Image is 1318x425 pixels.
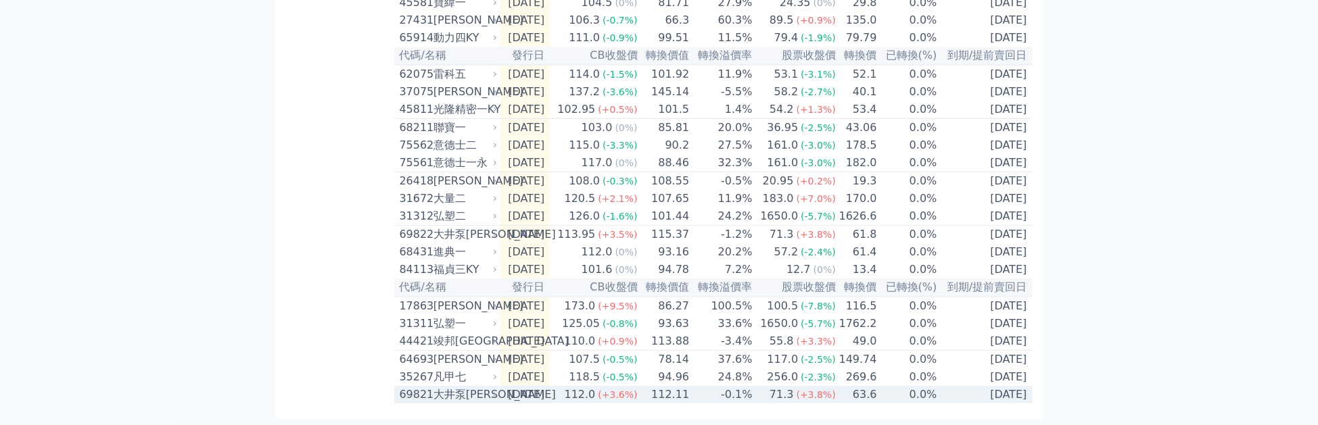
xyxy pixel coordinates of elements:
th: 轉換價 [837,47,878,65]
td: 0.0% [878,261,938,278]
td: [DATE] [938,368,1033,386]
span: (-1.5%) [603,69,638,80]
td: 66.3 [638,11,690,29]
td: [DATE] [500,297,550,315]
span: (+3.6%) [598,389,637,400]
td: [DATE] [500,83,550,101]
td: 11.9% [690,190,753,207]
th: 轉換價值 [638,278,690,297]
div: 68211 [400,120,430,136]
div: 102.95 [555,101,598,118]
td: 0.0% [878,65,938,83]
td: [DATE] [500,11,550,29]
div: 20.95 [760,173,797,189]
div: 108.0 [566,173,603,189]
td: 0.0% [878,332,938,351]
td: 85.81 [638,119,690,137]
th: 轉換溢價率 [690,47,753,65]
td: 13.4 [837,261,878,278]
span: (-0.9%) [603,32,638,43]
td: 107.65 [638,190,690,207]
td: 0.0% [878,119,938,137]
div: 120.5 [562,191,598,207]
td: 0.0% [878,297,938,315]
div: 110.0 [562,333,598,349]
div: 62075 [400,66,430,82]
div: 113.95 [555,226,598,243]
td: 101.5 [638,101,690,119]
div: 107.5 [566,351,603,368]
td: [DATE] [938,11,1033,29]
td: 113.88 [638,332,690,351]
td: 11.5% [690,29,753,47]
span: (+2.1%) [598,193,637,204]
div: 103.0 [579,120,615,136]
div: 37075 [400,84,430,100]
td: 53.4 [837,101,878,119]
td: 0.0% [878,172,938,191]
td: [DATE] [500,207,550,226]
div: 256.0 [765,369,801,385]
td: [DATE] [938,226,1033,244]
td: [DATE] [938,351,1033,369]
td: 86.27 [638,297,690,315]
td: 0.0% [878,29,938,47]
div: 183.0 [760,191,797,207]
div: 意德士二 [433,137,495,153]
td: [DATE] [500,119,550,137]
td: 94.78 [638,261,690,278]
td: 112.11 [638,386,690,403]
span: (0%) [615,157,638,168]
td: 100.5% [690,297,753,315]
span: (-3.6%) [603,86,638,97]
td: 178.5 [837,136,878,154]
span: (+3.3%) [797,336,836,347]
td: [DATE] [500,29,550,47]
div: 聯寶一 [433,120,495,136]
td: 24.2% [690,207,753,226]
div: 凡甲七 [433,369,495,385]
td: 0.0% [878,243,938,261]
td: 11.9% [690,65,753,83]
td: 0.0% [878,226,938,244]
th: 已轉換(%) [878,47,938,65]
td: [DATE] [938,65,1033,83]
span: (-2.3%) [801,372,836,382]
div: 45811 [400,101,430,118]
td: [DATE] [500,368,550,386]
span: (+3.5%) [598,229,637,240]
td: 93.16 [638,243,690,261]
div: 112.0 [579,244,615,260]
div: 112.0 [562,386,598,403]
td: [DATE] [500,190,550,207]
td: 116.5 [837,297,878,315]
span: (-0.5%) [603,372,638,382]
span: (-3.0%) [801,157,836,168]
td: 0.0% [878,101,938,119]
div: 36.95 [765,120,801,136]
td: 94.96 [638,368,690,386]
div: [PERSON_NAME] [433,173,495,189]
span: (0%) [615,264,638,275]
td: 170.0 [837,190,878,207]
td: 63.6 [837,386,878,403]
th: 代碼/名稱 [394,47,500,65]
div: 137.2 [566,84,603,100]
td: 88.46 [638,154,690,172]
span: (-1.6%) [603,211,638,222]
span: (+0.9%) [598,336,637,347]
td: 93.63 [638,315,690,332]
td: 0.0% [878,190,938,207]
th: 轉換價值 [638,47,690,65]
div: 79.4 [772,30,801,46]
td: [DATE] [938,332,1033,351]
th: 股票收盤價 [753,278,837,297]
td: [DATE] [938,29,1033,47]
td: 0.0% [878,368,938,386]
div: 竣邦[GEOGRAPHIC_DATA] [433,333,495,349]
td: 1762.2 [837,315,878,332]
span: (-7.8%) [801,301,836,311]
td: 149.74 [837,351,878,369]
span: (-3.3%) [603,140,638,151]
th: 發行日 [500,278,550,297]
